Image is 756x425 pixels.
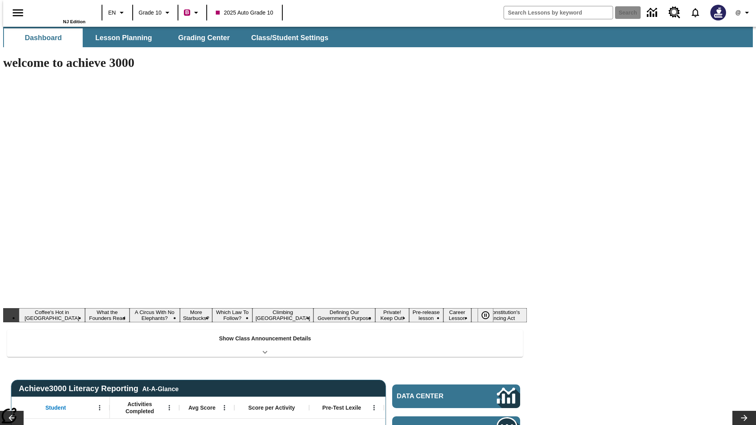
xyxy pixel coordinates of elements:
button: Slide 5 Which Law To Follow? [212,308,252,322]
a: Notifications [685,2,706,23]
span: Avg Score [188,404,215,411]
span: 2025 Auto Grade 10 [216,9,273,17]
span: Activities Completed [114,401,166,415]
span: Class/Student Settings [251,33,328,42]
p: Show Class Announcement Details [219,334,311,343]
a: Data Center [642,2,664,24]
button: Lesson Planning [84,28,163,47]
span: Dashboard [25,33,62,42]
button: Grading Center [165,28,243,47]
span: Achieve3000 Literacy Reporting [19,384,179,393]
div: Show Class Announcement Details [7,330,523,357]
img: Avatar [710,5,726,20]
button: Pause [478,308,493,322]
div: Pause [478,308,501,322]
button: Open Menu [368,402,380,414]
span: Score per Activity [248,404,295,411]
a: Home [34,4,85,19]
span: B [185,7,189,17]
button: Class/Student Settings [245,28,335,47]
span: Grade 10 [139,9,161,17]
button: Open side menu [6,1,30,24]
span: Student [45,404,66,411]
input: search field [504,6,613,19]
button: Language: EN, Select a language [105,6,130,20]
button: Slide 10 Career Lesson [443,308,471,322]
button: Slide 2 What the Founders Read [85,308,130,322]
a: Resource Center, Will open in new tab [664,2,685,23]
span: Lesson Planning [95,33,152,42]
button: Slide 3 A Circus With No Elephants? [130,308,180,322]
button: Slide 9 Pre-release lesson [409,308,443,322]
button: Open Menu [94,402,106,414]
button: Open Menu [163,402,175,414]
span: NJ Edition [63,19,85,24]
button: Lesson carousel, Next [732,411,756,425]
div: SubNavbar [3,27,753,47]
button: Slide 7 Defining Our Government's Purpose [313,308,376,322]
button: Slide 8 Private! Keep Out! [375,308,409,322]
span: Data Center [397,392,471,400]
div: SubNavbar [3,28,335,47]
button: Slide 1 Coffee's Hot in Laos [19,308,85,322]
span: Grading Center [178,33,230,42]
div: Home [34,3,85,24]
button: Open Menu [219,402,230,414]
button: Dashboard [4,28,83,47]
button: Select a new avatar [706,2,731,23]
button: Grade: Grade 10, Select a grade [135,6,175,20]
button: Boost Class color is violet red. Change class color [181,6,204,20]
button: Slide 6 Climbing Mount Tai [252,308,313,322]
h1: welcome to achieve 3000 [3,55,527,70]
span: EN [108,9,116,17]
a: Data Center [392,384,520,408]
button: Slide 4 More Starbucks? [180,308,213,322]
button: Profile/Settings [731,6,756,20]
div: At-A-Glance [142,384,178,393]
button: Slide 11 The Constitution's Balancing Act [471,308,527,322]
span: Pre-Test Lexile [322,404,361,411]
span: @ [735,9,741,17]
